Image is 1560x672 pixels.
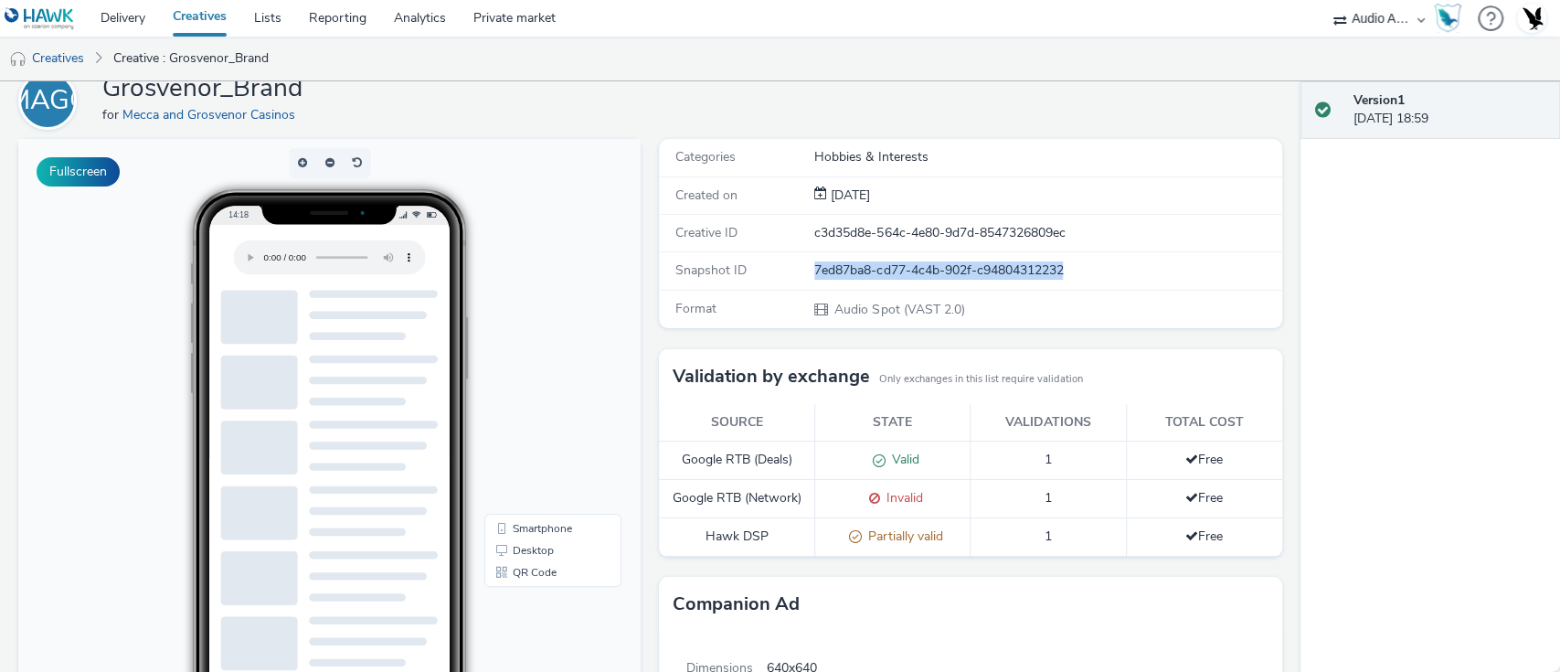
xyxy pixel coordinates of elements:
span: Audio Spot (VAST 2.0) [833,301,964,318]
span: Categories [675,148,736,165]
span: Creative ID [675,224,738,241]
td: Hawk DSP [659,517,814,556]
span: for [102,106,122,123]
th: Total cost [1126,404,1281,442]
a: MAGC [18,91,84,109]
span: Free [1185,489,1223,507]
a: Creative : Grosvenor_Brand [104,37,278,80]
div: MAGC [7,75,88,126]
img: Hawk Academy [1434,4,1461,33]
div: Creation 09 October 2025, 18:59 [827,187,870,205]
span: 1 [1045,489,1052,507]
div: 7ed87ba8-cd77-4c4b-902f-c94804312232 [814,261,1279,280]
img: undefined Logo [5,7,75,30]
span: Created on [675,187,738,204]
span: 14:18 [210,70,230,80]
small: Only exchanges in this list require validation [879,372,1083,387]
span: Free [1185,451,1223,468]
h3: Companion Ad [673,591,800,618]
span: Snapshot ID [675,261,747,279]
a: Mecca and Grosvenor Casinos [122,106,302,123]
span: Invalid [880,489,923,507]
a: Hawk Academy [1434,4,1469,33]
td: Google RTB (Deals) [659,442,814,480]
div: c3d35d8e-564c-4e80-9d7d-8547326809ec [814,224,1279,242]
span: Smartphone [494,384,554,395]
div: [DATE] 18:59 [1353,91,1545,129]
button: Fullscreen [37,157,120,187]
th: State [815,404,971,442]
span: Valid [886,451,919,468]
th: Validations [971,404,1126,442]
li: Desktop [470,400,600,422]
span: 1 [1045,451,1052,468]
img: audio [9,50,27,69]
li: Smartphone [470,379,600,400]
img: Account UK [1518,5,1545,32]
span: Desktop [494,406,536,417]
span: Partially valid [862,528,943,545]
span: [DATE] [827,187,870,204]
span: Free [1185,528,1223,545]
strong: Version 1 [1353,91,1405,109]
span: QR Code [494,428,538,439]
span: Format [675,300,716,317]
h3: Validation by exchange [673,363,870,390]
li: QR Code [470,422,600,444]
th: Source [659,404,814,442]
div: Hobbies & Interests [814,148,1279,166]
td: Google RTB (Network) [659,480,814,518]
span: 1 [1045,528,1052,545]
h1: Grosvenor_Brand [102,71,302,106]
